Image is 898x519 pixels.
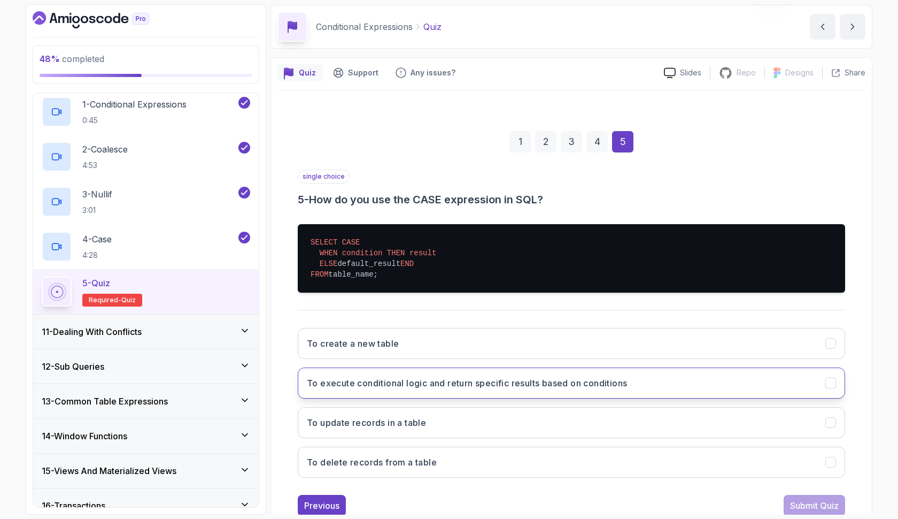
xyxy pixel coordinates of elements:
[40,54,104,64] span: completed
[509,131,531,152] div: 1
[40,54,60,64] span: 48 %
[89,296,121,304] span: Required-
[784,495,845,516] button: Submit Quiz
[42,97,250,127] button: 1-Conditional Expressions0:45
[342,249,383,257] span: condition
[342,238,360,247] span: CASE
[33,349,259,384] button: 12-Sub Queries
[320,249,338,257] span: WHEN
[298,192,845,207] h3: 5 - How do you use the CASE expression in SQL?
[298,328,845,359] button: To create a new table
[82,205,112,216] p: 3:01
[307,377,627,390] h3: To execute conditional logic and return specific results based on conditions
[298,407,845,438] button: To update records in a table
[82,98,187,111] p: 1 - Conditional Expressions
[316,20,413,33] p: Conditional Expressions
[82,250,112,261] p: 4:28
[311,270,329,279] span: FROM
[33,384,259,418] button: 13-Common Table Expressions
[304,499,339,512] div: Previous
[42,232,250,262] button: 4-Case4:28
[42,187,250,217] button: 3-Nullif3:01
[42,395,168,408] h3: 13 - Common Table Expressions
[307,416,426,429] h3: To update records in a table
[387,249,405,257] span: THEN
[42,277,250,307] button: 5-QuizRequired-quiz
[790,499,839,512] div: Submit Quiz
[33,419,259,453] button: 14-Window Functions
[33,315,259,349] button: 11-Dealing With Conflicts
[298,447,845,478] button: To delete records from a table
[840,14,865,40] button: next content
[810,14,835,40] button: previous content
[409,249,436,257] span: result
[121,296,136,304] span: quiz
[311,238,337,247] span: SELECT
[299,67,316,78] p: Quiz
[535,131,556,152] div: 2
[42,360,104,373] h3: 12 - Sub Queries
[586,131,608,152] div: 4
[42,464,176,477] h3: 15 - Views And Materialized Views
[82,277,110,289] p: 5 - Quiz
[298,495,346,516] button: Previous
[298,224,845,293] pre: default_result table_name;
[307,456,437,469] h3: To delete records from a table
[822,67,865,78] button: Share
[561,131,582,152] div: 3
[400,259,414,268] span: END
[680,67,701,78] p: Slides
[655,67,710,79] a: Slides
[33,11,174,28] a: Dashboard
[82,233,112,246] p: 4 - Case
[82,143,128,156] p: 2 - Coalesce
[298,368,845,399] button: To execute conditional logic and return specific results based on conditions
[845,67,865,78] p: Share
[348,67,378,78] p: Support
[785,67,814,78] p: Designs
[423,20,442,33] p: Quiz
[298,170,350,184] p: single choice
[612,131,633,152] div: 5
[411,67,455,78] p: Any issues?
[320,259,338,268] span: ELSE
[327,64,385,81] button: Support button
[307,337,399,350] h3: To create a new table
[277,64,322,81] button: quiz button
[33,454,259,488] button: 15-Views And Materialized Views
[42,430,127,442] h3: 14 - Window Functions
[82,115,187,126] p: 0:45
[42,142,250,172] button: 2-Coalesce4:53
[42,499,105,512] h3: 16 - Transactions
[737,67,756,78] p: Repo
[82,160,128,171] p: 4:53
[389,64,462,81] button: Feedback button
[42,325,142,338] h3: 11 - Dealing With Conflicts
[82,188,112,201] p: 3 - Nullif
